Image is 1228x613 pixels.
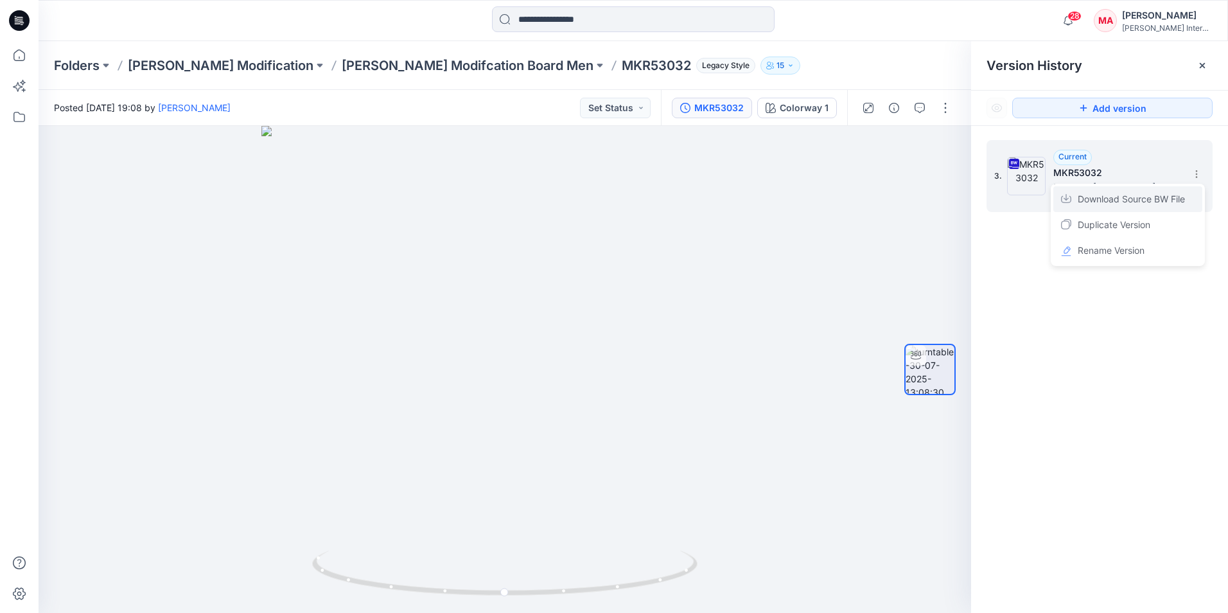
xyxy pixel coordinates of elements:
button: Show Hidden Versions [987,98,1007,118]
span: Current [1058,152,1087,161]
a: Folders [54,57,100,75]
p: 15 [776,58,784,73]
span: 28 [1067,11,1082,21]
div: MKR53032 [694,101,744,115]
h5: MKR53032 [1053,165,1182,181]
span: Version History [987,58,1082,73]
button: Colorway 1 [757,98,837,118]
div: MA [1094,9,1117,32]
div: [PERSON_NAME] International [1122,23,1212,33]
span: 3. [994,170,1002,182]
span: Posted [DATE] 19:08 by [54,101,231,114]
a: [PERSON_NAME] Modifcation Board Men [342,57,593,75]
img: MKR53032 [1007,157,1046,195]
button: Close [1197,60,1207,71]
button: Add version [1012,98,1213,118]
img: turntable-30-07-2025-13:08:30 [906,345,954,394]
button: Details [884,98,904,118]
a: [PERSON_NAME] Modification [128,57,313,75]
div: Colorway 1 [780,101,829,115]
button: 15 [760,57,800,75]
p: MKR53032 [622,57,691,75]
div: [PERSON_NAME] [1122,8,1212,23]
a: [PERSON_NAME] [158,102,231,113]
span: Posted by: Astrid Niegsch [1053,181,1182,193]
span: Download Source BW File [1078,191,1185,207]
span: Duplicate Version [1078,217,1150,233]
button: MKR53032 [672,98,752,118]
span: Legacy Style [696,58,755,73]
span: Rename Version [1078,243,1145,258]
button: Legacy Style [691,57,755,75]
